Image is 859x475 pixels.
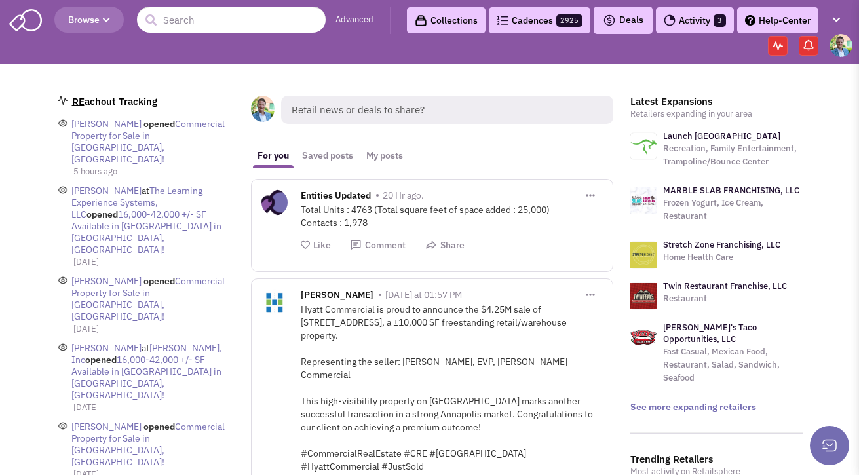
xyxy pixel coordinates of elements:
img: logo [630,283,657,309]
a: Stretch Zone Franchising, LLC [663,239,780,250]
a: Cadences2925 [489,7,590,33]
img: icon-collection-lavender-black.svg [415,14,427,27]
div: Total Units : 4763 (Total square feet of space added : 25,000) Contacts : 1,978 [301,203,603,229]
span: [PERSON_NAME] [71,421,142,432]
span: Commercial Property for Sale in [GEOGRAPHIC_DATA], [GEOGRAPHIC_DATA]! [71,118,225,165]
img: icons_eye-open.png [58,421,68,431]
img: logo [630,187,657,214]
a: REachout Tracking [72,95,157,107]
span: [PERSON_NAME] [71,185,142,197]
p: [DATE] [73,401,235,414]
img: icons_eye-open.png [58,342,68,352]
span: 16,000-42,000 +/- SF Available in [GEOGRAPHIC_DATA] in [GEOGRAPHIC_DATA], [GEOGRAPHIC_DATA]! [71,354,221,401]
span: [PERSON_NAME] [301,289,373,304]
a: Saved posts [296,143,360,168]
a: MARBLE SLAB FRANCHISING, LLC [663,185,799,196]
img: Activity.png [664,14,676,26]
div: Hyatt Commercial is proud to announce the $4.25M sale of [STREET_ADDRESS], a ±10,000 SF freestand... [301,303,603,473]
span: opened [86,208,118,220]
span: Retail news or deals to share? [281,96,613,124]
input: Search [137,7,326,33]
img: icon-deals.svg [603,12,616,28]
img: logo [630,133,657,159]
span: 20 Hr ago. [383,189,424,201]
span: [PERSON_NAME] [71,342,142,354]
span: Like [313,239,331,251]
img: logo [630,242,657,268]
p: [DATE] [73,256,235,269]
img: Cadences_logo.png [497,16,508,25]
p: Fast Casual, Mexican Food, Restaurant, Salad, Sandwich, Seafood [663,345,803,385]
span: opened [143,421,175,432]
a: Twin Restaurant Franchise, LLC [663,280,787,292]
p: Home Health Care [663,251,780,264]
p: Frozen Yogurt, Ice Cream, Restaurant [663,197,803,223]
a: For you [251,143,296,168]
span: 16,000-42,000 +/- SF Available in [GEOGRAPHIC_DATA] in [GEOGRAPHIC_DATA], [GEOGRAPHIC_DATA]! [71,208,221,256]
span: [PERSON_NAME] [71,275,142,287]
button: Comment [350,239,406,252]
img: icons_eye-open.png [58,118,68,128]
img: SmartAdmin [9,7,42,31]
p: Recreation, Family Entertainment, Trampoline/Bounce Center [663,142,803,168]
span: [PERSON_NAME] [71,118,142,130]
span: opened [143,118,175,130]
div: at [71,342,235,401]
span: Deals [603,14,643,26]
h3: Trending Retailers [630,453,803,465]
span: [PERSON_NAME], Inc [71,342,222,366]
span: RE [72,95,85,107]
span: 3 [714,14,726,27]
img: home_email.png [58,96,68,105]
span: opened [143,275,175,287]
button: Share [425,239,465,252]
a: Collections [407,7,486,33]
a: Advanced [335,14,373,26]
img: logo [630,324,657,351]
a: My posts [360,143,410,168]
h3: Latest Expansions [630,96,803,107]
img: icons_eye-open.png [58,275,68,286]
span: Entities Updated [301,189,371,204]
img: help.png [745,15,755,26]
span: The Learning Experience Systems, LLC [71,185,202,220]
span: Commercial Property for Sale in [GEOGRAPHIC_DATA], [GEOGRAPHIC_DATA]! [71,275,225,322]
a: Activity3 [656,7,734,33]
a: Launch [GEOGRAPHIC_DATA] [663,130,780,142]
span: Commercial Property for Sale in [GEOGRAPHIC_DATA], [GEOGRAPHIC_DATA]! [71,421,225,468]
a: See more expanding retailers [630,401,756,413]
button: Browse [54,7,124,33]
button: Deals [599,12,647,29]
div: at [71,185,235,256]
span: 2925 [556,14,582,27]
img: Gregory Jones [830,34,852,57]
a: Help-Center [737,7,818,33]
a: [PERSON_NAME]'s Taco Opportunities, LLC [663,322,757,345]
p: [DATE] [73,322,235,335]
p: 5 hours ago [73,165,235,178]
p: Restaurant [663,292,787,305]
span: Browse [68,14,110,26]
button: Like [301,239,331,252]
span: [DATE] at 01:57 PM [385,289,462,301]
img: icons_eye-open.png [58,185,68,195]
p: Retailers expanding in your area [630,107,803,121]
span: opened [85,354,117,366]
